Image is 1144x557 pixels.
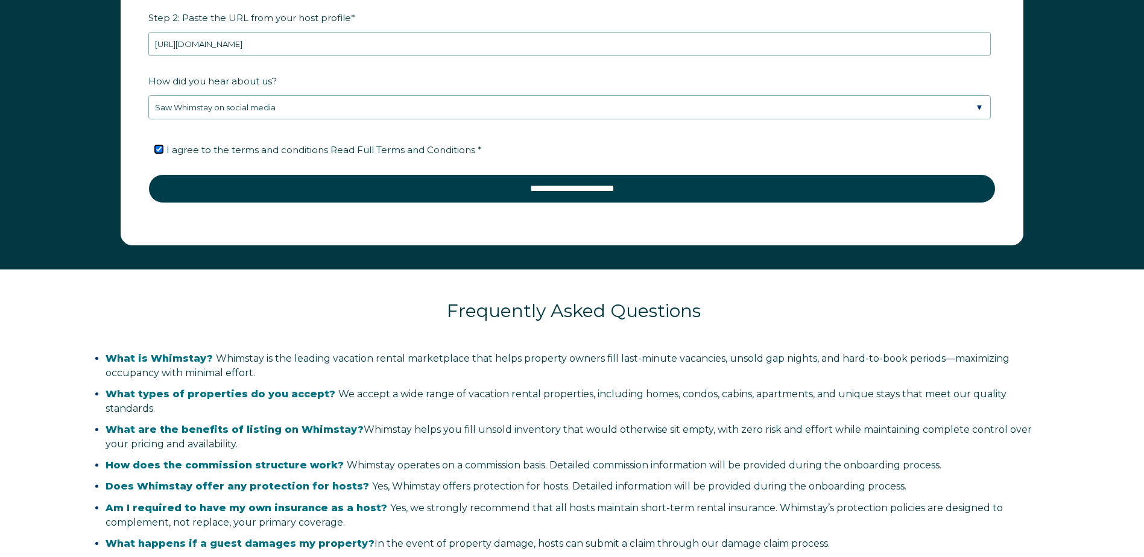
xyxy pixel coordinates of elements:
span: How does the commission structure work? [106,459,344,471]
a: Read Full Terms and Conditions [328,144,478,156]
span: Yes, Whimstay offers protection for hosts. Detailed information will be provided during the onboa... [106,480,906,492]
input: I agree to the terms and conditions Read Full Terms and Conditions * [155,145,163,153]
span: How did you hear about us? [148,72,277,90]
input: airbnb.com/users/show/12345 [148,32,991,56]
span: Whimstay is the leading vacation rental marketplace that helps property owners fill last-minute v... [106,353,1010,379]
span: In the event of property damage, hosts can submit a claim through our damage claim process. [106,538,830,549]
span: Am I required to have my own insurance as a host? [106,502,387,514]
span: Whimstay operates on a commission basis. Detailed commission information will be provided during ... [106,459,941,471]
span: Read Full Terms and Conditions [330,144,475,156]
span: Yes, we strongly recommend that all hosts maintain short-term rental insurance. Whimstay’s protec... [106,502,1003,528]
span: I agree to the terms and conditions [166,144,482,156]
strong: What are the benefits of listing on Whimstay? [106,424,364,435]
span: What types of properties do you accept? [106,388,335,400]
span: Frequently Asked Questions [447,300,701,322]
span: Does Whimstay offer any protection for hosts? [106,480,369,492]
strong: What happens if a guest damages my property? [106,538,374,549]
span: We accept a wide range of vacation rental properties, including homes, condos, cabins, apartments... [106,388,1007,414]
span: What is Whimstay? [106,353,213,364]
span: Whimstay helps you fill unsold inventory that would otherwise sit empty, with zero risk and effor... [106,424,1032,450]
